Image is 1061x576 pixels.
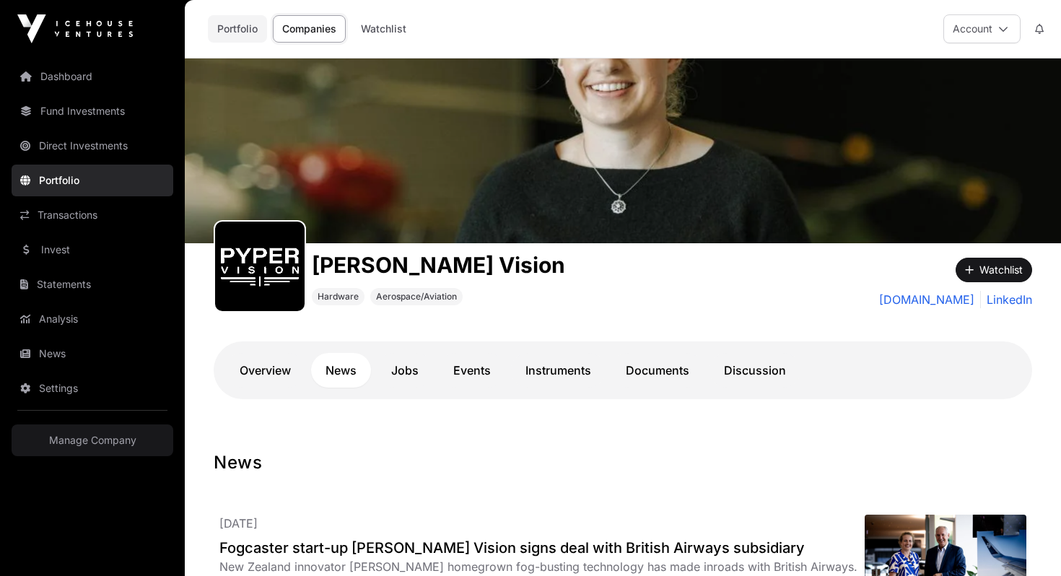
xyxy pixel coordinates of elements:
a: LinkedIn [980,291,1032,308]
a: Discussion [709,353,800,388]
a: Statements [12,269,173,300]
a: News [311,353,371,388]
img: Pyper Vision [185,58,1061,243]
a: Fund Investments [12,95,173,127]
a: Documents [611,353,704,388]
button: Watchlist [956,258,1032,282]
a: Events [439,353,505,388]
a: Fogcaster start-up [PERSON_NAME] Vision signs deal with British Airways subsidiary [219,538,865,558]
span: Aerospace/Aviation [376,291,457,302]
a: Invest [12,234,173,266]
a: Transactions [12,199,173,231]
button: Account [943,14,1021,43]
nav: Tabs [225,353,1021,388]
p: [DATE] [219,515,865,532]
a: Settings [12,372,173,404]
a: Instruments [511,353,606,388]
h1: [PERSON_NAME] Vision [312,252,565,278]
a: News [12,338,173,370]
h1: News [214,451,1032,474]
a: Portfolio [12,165,173,196]
a: Companies [273,15,346,43]
a: [DOMAIN_NAME] [879,291,974,308]
img: Icehouse Ventures Logo [17,14,133,43]
a: Overview [225,353,305,388]
a: Portfolio [208,15,267,43]
a: Jobs [377,353,433,388]
a: Dashboard [12,61,173,92]
span: Hardware [318,291,359,302]
div: New Zealand innovator [PERSON_NAME] homegrown fog-busting technology has made inroads with Britis... [219,558,865,575]
img: output-onlinepngtools---2025-02-10T150915.629.png [221,227,299,305]
a: Direct Investments [12,130,173,162]
a: Watchlist [352,15,416,43]
a: Analysis [12,303,173,335]
iframe: Chat Widget [989,507,1061,576]
a: Manage Company [12,424,173,456]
